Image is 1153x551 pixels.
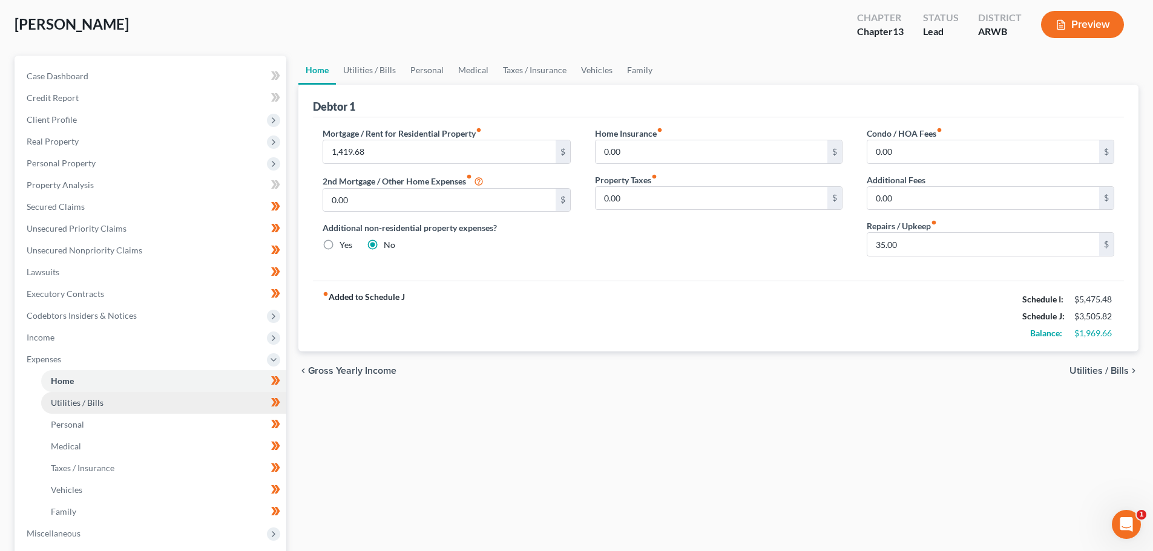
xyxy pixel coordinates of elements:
span: Codebtors Insiders & Notices [27,310,137,321]
label: Yes [340,239,352,251]
i: fiber_manual_record [931,220,937,226]
span: Gross Yearly Income [308,366,396,376]
a: Home [41,370,286,392]
span: Medical [51,441,81,451]
span: Expenses [27,354,61,364]
span: Vehicles [51,484,82,495]
button: Preview [1041,11,1124,38]
i: chevron_left [298,366,308,376]
a: Lawsuits [17,261,286,283]
span: Income [27,332,54,342]
div: Status [923,11,959,25]
span: Personal [51,419,84,429]
span: Taxes / Insurance [51,463,114,473]
label: Additional Fees [867,174,925,186]
div: Lead [923,25,959,39]
div: $ [1099,233,1114,256]
span: Client Profile [27,114,77,125]
a: Family [41,501,286,523]
button: chevron_left Gross Yearly Income [298,366,396,376]
span: Case Dashboard [27,71,88,81]
div: District [978,11,1022,25]
span: Utilities / Bills [51,397,103,408]
span: Secured Claims [27,201,85,212]
i: chevron_right [1129,366,1138,376]
div: $ [1099,187,1114,210]
span: Miscellaneous [27,528,80,538]
span: Property Analysis [27,180,94,190]
label: Additional non-residential property expenses? [323,221,570,234]
input: -- [323,189,555,212]
button: Utilities / Bills chevron_right [1069,366,1138,376]
span: 13 [893,25,904,37]
i: fiber_manual_record [651,174,657,180]
div: Chapter [857,25,904,39]
label: Home Insurance [595,127,663,140]
div: Debtor 1 [313,99,355,114]
i: fiber_manual_record [323,291,329,297]
div: Chapter [857,11,904,25]
a: Family [620,56,660,85]
a: Unsecured Priority Claims [17,218,286,240]
div: $ [556,189,570,212]
a: Secured Claims [17,196,286,218]
span: Executory Contracts [27,289,104,299]
div: $ [556,140,570,163]
span: [PERSON_NAME] [15,15,129,33]
span: Utilities / Bills [1069,366,1129,376]
div: $ [827,187,842,210]
input: -- [596,187,827,210]
label: Mortgage / Rent for Residential Property [323,127,482,140]
span: Lawsuits [27,267,59,277]
a: Property Analysis [17,174,286,196]
a: Taxes / Insurance [41,457,286,479]
a: Personal [41,414,286,435]
div: $ [827,140,842,163]
span: 1 [1137,510,1146,520]
strong: Balance: [1030,328,1062,338]
iframe: Intercom live chat [1112,510,1141,539]
a: Case Dashboard [17,65,286,87]
strong: Schedule I: [1022,294,1063,304]
span: Unsecured Nonpriority Claims [27,245,142,255]
a: Utilities / Bills [336,56,403,85]
label: 2nd Mortgage / Other Home Expenses [323,174,484,188]
a: Credit Report [17,87,286,109]
span: Personal Property [27,158,96,168]
label: Condo / HOA Fees [867,127,942,140]
i: fiber_manual_record [936,127,942,133]
a: Utilities / Bills [41,392,286,414]
i: fiber_manual_record [476,127,482,133]
input: -- [596,140,827,163]
a: Medical [451,56,496,85]
label: No [384,239,395,251]
strong: Added to Schedule J [323,291,405,342]
input: -- [867,140,1099,163]
a: Vehicles [574,56,620,85]
span: Family [51,506,76,517]
a: Personal [403,56,451,85]
span: Unsecured Priority Claims [27,223,126,233]
span: Credit Report [27,93,79,103]
input: -- [323,140,555,163]
div: ARWB [978,25,1022,39]
i: fiber_manual_record [657,127,663,133]
label: Repairs / Upkeep [867,220,937,232]
span: Home [51,376,74,386]
a: Home [298,56,336,85]
div: $3,505.82 [1074,310,1114,322]
input: -- [867,187,1099,210]
div: $1,969.66 [1074,327,1114,339]
a: Unsecured Nonpriority Claims [17,240,286,261]
label: Property Taxes [595,174,657,186]
input: -- [867,233,1099,256]
i: fiber_manual_record [466,174,472,180]
div: $5,475.48 [1074,293,1114,305]
a: Vehicles [41,479,286,501]
a: Medical [41,435,286,457]
a: Executory Contracts [17,283,286,305]
div: $ [1099,140,1114,163]
strong: Schedule J: [1022,311,1065,321]
a: Taxes / Insurance [496,56,574,85]
span: Real Property [27,136,79,146]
